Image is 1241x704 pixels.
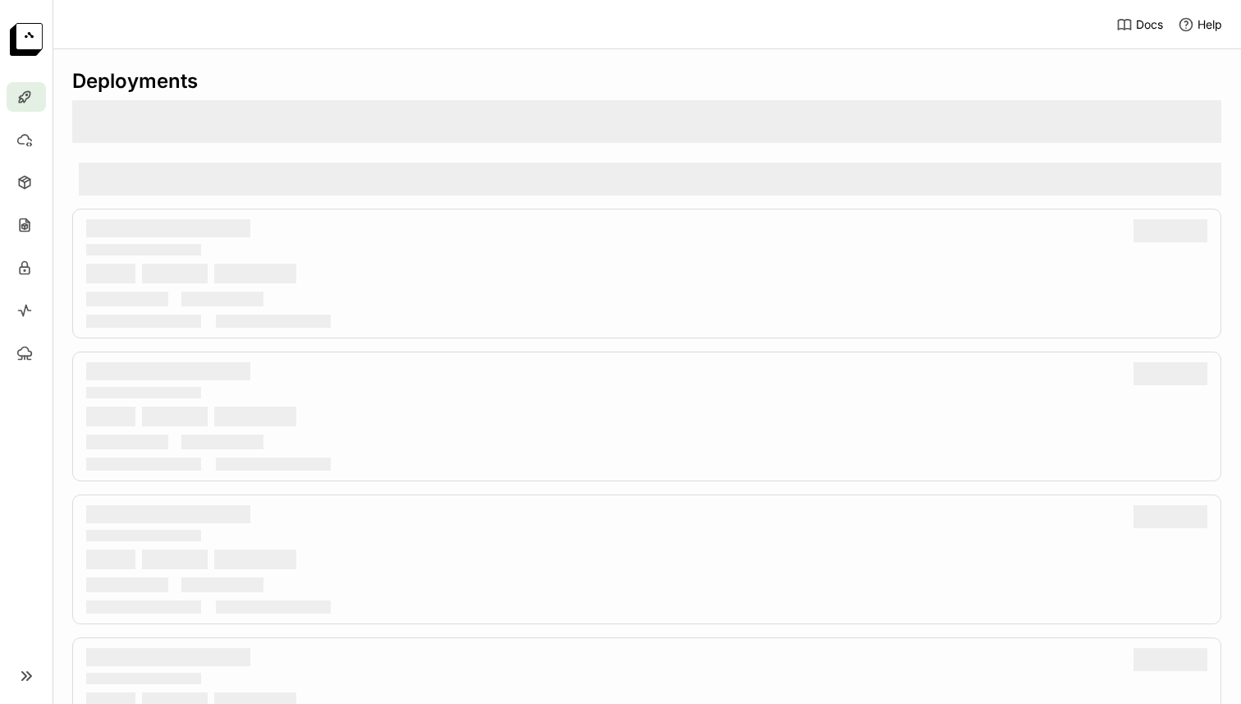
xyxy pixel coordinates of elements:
img: logo [10,23,43,56]
a: Docs [1116,16,1163,33]
span: Help [1197,17,1222,32]
div: Deployments [72,69,1221,94]
span: Docs [1136,17,1163,32]
div: Help [1178,16,1222,33]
